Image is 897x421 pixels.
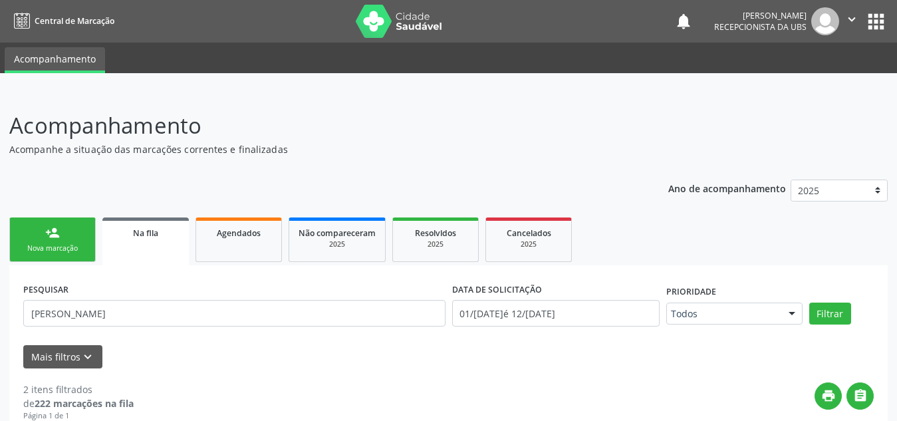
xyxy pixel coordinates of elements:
[45,225,60,240] div: person_add
[811,7,839,35] img: img
[19,243,86,253] div: Nova marcação
[23,396,134,410] div: de
[864,10,888,33] button: apps
[9,142,624,156] p: Acompanhe a situação das marcações correntes e finalizadas
[133,227,158,239] span: Na fila
[9,109,624,142] p: Acompanhamento
[35,15,114,27] span: Central de Marcação
[809,303,851,325] button: Filtrar
[844,12,859,27] i: 
[23,382,134,396] div: 2 itens filtrados
[671,307,775,321] span: Todos
[815,382,842,410] button: print
[415,227,456,239] span: Resolvidos
[299,227,376,239] span: Não compareceram
[9,10,114,32] a: Central de Marcação
[402,239,469,249] div: 2025
[495,239,562,249] div: 2025
[821,388,836,403] i: print
[666,282,716,303] label: Prioridade
[5,47,105,73] a: Acompanhamento
[674,12,693,31] button: notifications
[452,279,542,300] label: DATA DE SOLICITAÇÃO
[668,180,786,196] p: Ano de acompanhamento
[839,7,864,35] button: 
[853,388,868,403] i: 
[80,350,95,364] i: keyboard_arrow_down
[714,21,807,33] span: Recepcionista da UBS
[714,10,807,21] div: [PERSON_NAME]
[35,397,134,410] strong: 222 marcações na fila
[299,239,376,249] div: 2025
[23,300,446,327] input: Nome, CNS
[507,227,551,239] span: Cancelados
[217,227,261,239] span: Agendados
[23,345,102,368] button: Mais filtroskeyboard_arrow_down
[23,279,68,300] label: PESQUISAR
[452,300,660,327] input: Selecione um intervalo
[846,382,874,410] button: 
